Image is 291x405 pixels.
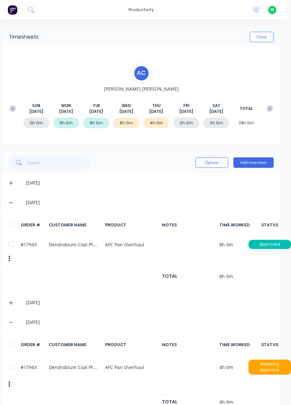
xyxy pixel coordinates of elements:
div: 0h 0m [23,117,49,128]
div: 0h 0m [173,117,199,128]
input: Search... [27,156,91,169]
button: Add timesheet [233,157,274,168]
div: 4h 0m [143,117,170,128]
div: NOTES [162,222,215,228]
button: Close [250,32,274,42]
span: TUE [93,103,100,109]
div: productivity [125,5,157,15]
span: SAT [212,103,220,109]
div: PRODUCT [105,222,158,228]
div: 8h 0m [113,117,139,128]
span: THU [152,103,160,109]
div: 0h 0m [203,117,229,128]
div: [DATE] [26,179,274,186]
span: [DATE] [59,109,73,114]
span: [DATE] [209,109,223,114]
div: [DATE] [26,319,274,326]
span: W [270,7,274,13]
div: CUSTOMER NAME [49,342,101,348]
div: [DATE] [26,199,274,206]
div: 28h 0m [233,117,259,128]
button: Options [195,157,228,168]
div: TIME WORKED [219,222,262,228]
span: [DATE] [89,109,103,114]
div: Timesheets [9,33,39,41]
div: ORDER # [21,342,45,348]
div: ORDER # [21,222,45,228]
div: STATUS [265,222,274,228]
div: STATUS [265,342,274,348]
div: CUSTOMER NAME [49,222,101,228]
div: A C [133,65,150,81]
div: PRODUCT [105,342,158,348]
span: [DATE] [179,109,193,114]
div: TIME WORKED [219,342,262,348]
span: [DATE] [149,109,163,114]
span: FRI [183,103,189,109]
div: [DATE] [26,299,274,306]
span: [PERSON_NAME] [PERSON_NAME] [104,85,179,92]
span: [DATE] [119,109,133,114]
img: Factory [8,5,17,15]
span: TOTAL [240,106,253,112]
div: NOTES [162,342,215,348]
span: WED [122,103,131,109]
div: 8h 0m [53,117,80,128]
span: [DATE] [29,109,43,114]
span: SUN [32,103,40,109]
span: MON [61,103,71,109]
div: Approved [248,240,291,249]
div: 8h 0m [83,117,109,128]
div: Awaiting Approval [248,360,291,375]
